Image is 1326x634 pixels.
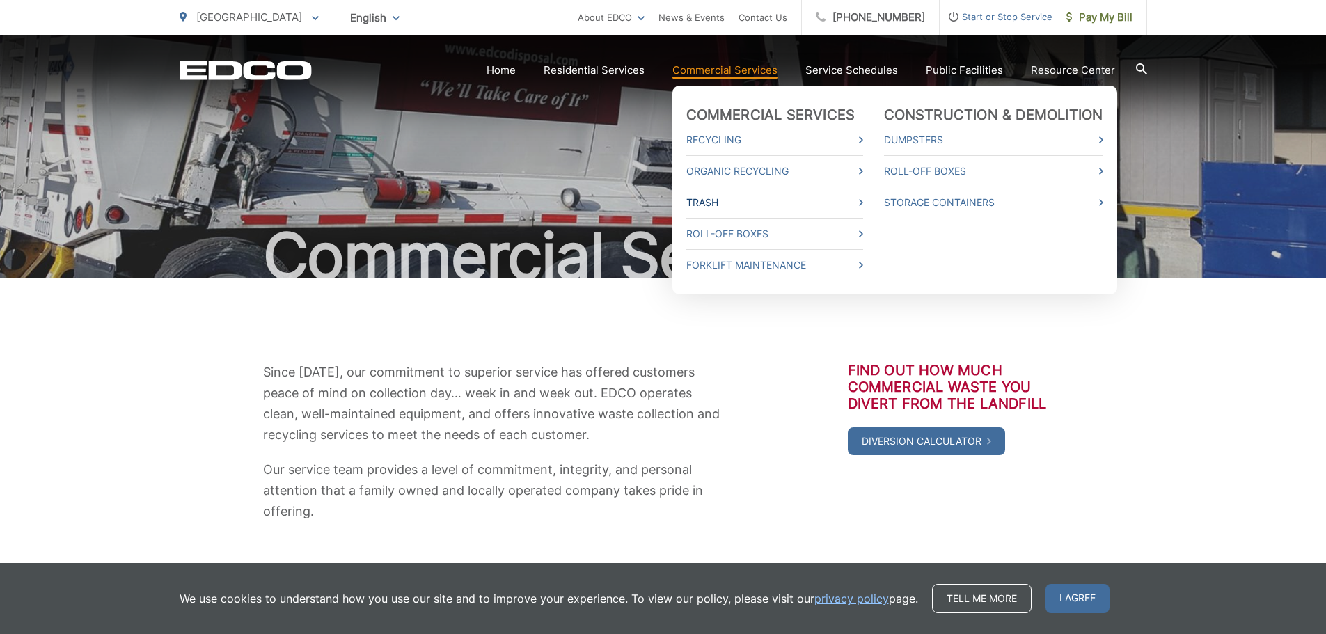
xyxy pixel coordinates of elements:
a: Recycling [686,132,863,148]
span: Pay My Bill [1066,9,1132,26]
p: Since [DATE], our commitment to superior service has offered customers peace of mind on collectio... [263,362,729,445]
a: Contact Us [739,9,787,26]
h3: Find out how much commercial waste you divert from the landfill [848,362,1064,412]
a: Dumpsters [884,132,1103,148]
a: Commercial Services [686,106,855,123]
a: Public Facilities [926,62,1003,79]
span: I agree [1045,584,1110,613]
a: Storage Containers [884,194,1103,211]
span: English [340,6,410,30]
a: Diversion Calculator [848,427,1005,455]
h1: Commercial Services [180,221,1147,291]
a: Commercial Services [672,62,778,79]
a: About EDCO [578,9,645,26]
a: Trash [686,194,863,211]
a: privacy policy [814,590,889,607]
a: Roll-Off Boxes [884,163,1103,180]
a: Residential Services [544,62,645,79]
p: Our service team provides a level of commitment, integrity, and personal attention that a family ... [263,459,729,522]
a: Resource Center [1031,62,1115,79]
a: Roll-Off Boxes [686,225,863,242]
a: EDCD logo. Return to the homepage. [180,61,312,80]
a: Tell me more [932,584,1032,613]
a: News & Events [658,9,725,26]
p: We use cookies to understand how you use our site and to improve your experience. To view our pol... [180,590,918,607]
a: Construction & Demolition [884,106,1103,123]
a: Service Schedules [805,62,898,79]
a: Home [487,62,516,79]
span: [GEOGRAPHIC_DATA] [196,10,302,24]
a: Forklift Maintenance [686,257,863,274]
a: Organic Recycling [686,163,863,180]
